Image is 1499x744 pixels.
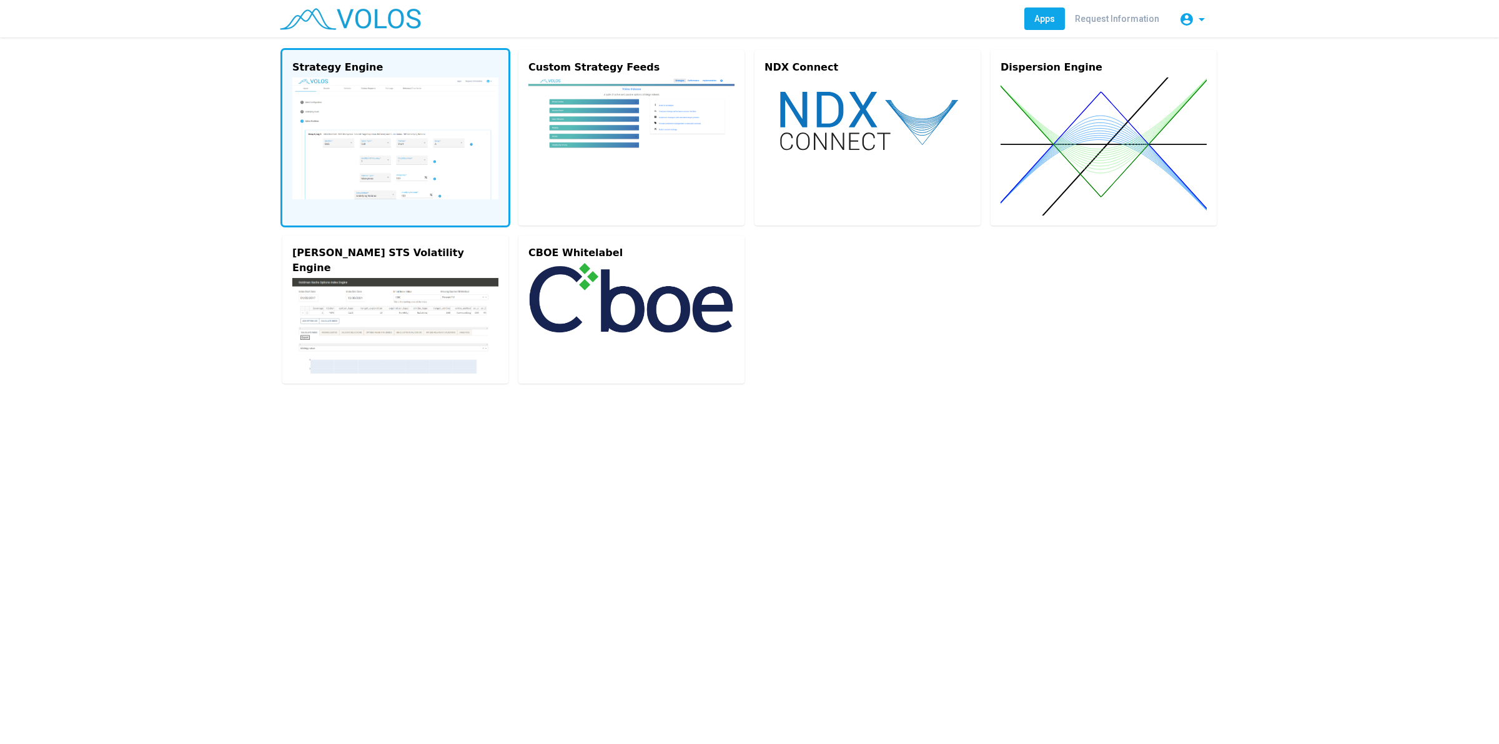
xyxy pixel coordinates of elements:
[292,246,498,275] div: [PERSON_NAME] STS Volatility Engine
[528,77,735,176] img: custom.png
[528,263,735,333] img: cboe-logo.png
[1075,14,1159,24] span: Request Information
[1001,60,1207,75] div: Dispersion Engine
[1179,12,1194,27] mat-icon: account_circle
[292,60,498,75] div: Strategy Engine
[528,246,735,260] div: CBOE Whitelabel
[1001,77,1207,216] img: dispersion.svg
[1194,12,1209,27] mat-icon: arrow_drop_down
[292,278,498,374] img: gs-engine.png
[764,60,971,75] div: NDX Connect
[1065,7,1169,30] a: Request Information
[292,77,498,199] img: strategy-engine.png
[1024,7,1065,30] a: Apps
[528,60,735,75] div: Custom Strategy Feeds
[764,77,971,163] img: ndx-connect.svg
[1034,14,1055,24] span: Apps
